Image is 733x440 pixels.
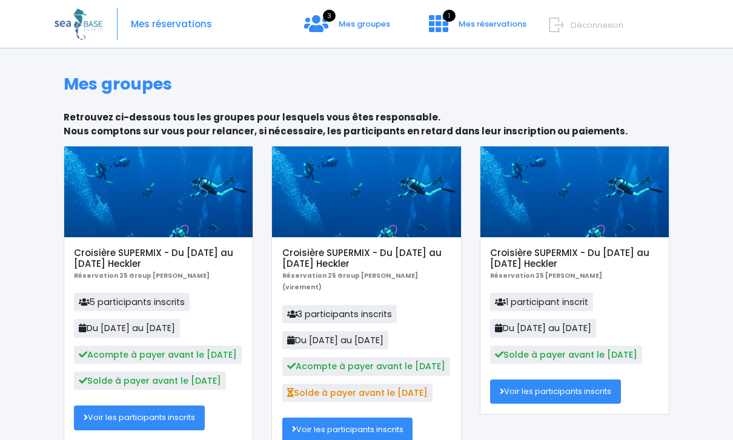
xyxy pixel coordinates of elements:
[74,372,226,390] span: Solde à payer avant le [DATE]
[339,18,390,30] span: Mes groupes
[490,379,621,404] a: Voir les participants inscrits
[74,293,190,311] span: 5 participants inscrits
[282,357,450,375] span: Acompte à payer avant le [DATE]
[74,319,180,337] span: Du [DATE] au [DATE]
[571,19,623,31] span: Déconnexion
[64,74,669,94] h1: Mes groupes
[282,271,418,292] b: Réservation 25 Group [PERSON_NAME] (virement)
[282,384,433,402] span: Solde à payer avant le [DATE]
[74,346,242,364] span: Acompte à payer avant le [DATE]
[282,248,451,269] h5: Croisière SUPERMIX - Du [DATE] au [DATE] Heckler
[490,293,593,311] span: 1 participant inscrit
[294,22,400,34] a: 3 Mes groupes
[490,346,642,364] span: Solde à payer avant le [DATE]
[282,305,397,323] span: 3 participants inscrits
[74,248,243,269] h5: Croisière SUPERMIX - Du [DATE] au [DATE] Heckler
[443,10,456,22] span: 1
[490,271,602,280] b: Réservation 25 [PERSON_NAME]
[323,10,336,22] span: 3
[64,111,669,138] p: Retrouvez ci-dessous tous les groupes pour lesquels vous êtes responsable. Nous comptons sur vous...
[490,248,659,269] h5: Croisière SUPERMIX - Du [DATE] au [DATE] Heckler
[419,22,534,34] a: 1 Mes réservations
[282,331,388,349] span: Du [DATE] au [DATE]
[74,406,205,430] a: Voir les participants inscrits
[490,319,596,337] span: Du [DATE] au [DATE]
[74,271,210,280] b: Réservation 25 Group [PERSON_NAME]
[459,18,526,30] span: Mes réservations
